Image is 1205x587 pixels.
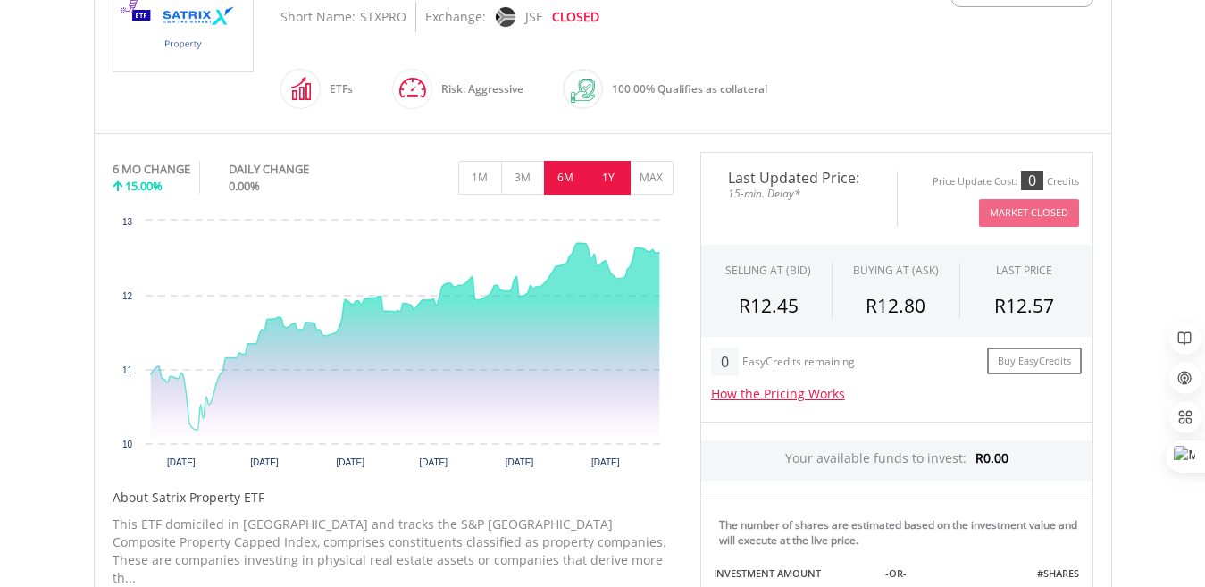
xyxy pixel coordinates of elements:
[719,517,1085,548] div: The number of shares are estimated based on the investment value and will execute at the live price.
[715,171,883,185] span: Last Updated Price:
[505,457,533,467] text: [DATE]
[979,199,1079,227] button: Market Closed
[250,457,279,467] text: [DATE]
[360,2,406,32] div: STXPRO
[711,348,739,376] div: 0
[125,178,163,194] span: 15.00%
[419,457,448,467] text: [DATE]
[321,68,353,111] div: ETFs
[458,161,502,195] button: 1M
[994,293,1054,318] span: R12.57
[121,365,132,375] text: 11
[121,440,132,449] text: 10
[280,2,356,32] div: Short Name:
[229,178,260,194] span: 0.00%
[612,81,767,96] span: 100.00% Qualifies as collateral
[853,263,939,278] span: BUYING AT (ASK)
[987,348,1082,375] a: Buy EasyCredits
[1047,175,1079,189] div: Credits
[885,566,907,581] label: -OR-
[725,263,811,278] div: SELLING AT (BID)
[113,161,190,178] div: 6 MO CHANGE
[996,263,1052,278] div: LAST PRICE
[432,68,523,111] div: Risk: Aggressive
[113,516,674,587] p: This ETF domiciled in [GEOGRAPHIC_DATA] and tracks the S&P [GEOGRAPHIC_DATA] Composite Property C...
[1021,171,1043,190] div: 0
[544,161,588,195] button: 6M
[501,161,545,195] button: 3M
[121,291,132,301] text: 12
[630,161,674,195] button: MAX
[113,212,674,480] div: Chart. Highcharts interactive chart.
[425,2,486,32] div: Exchange:
[715,185,883,202] span: 15-min. Delay*
[1037,566,1079,581] label: #SHARES
[571,79,595,103] img: collateral-qualifying-green.svg
[587,161,631,195] button: 1Y
[866,293,925,318] span: R12.80
[113,212,674,480] svg: Interactive chart
[742,356,855,371] div: EasyCredits remaining
[701,440,1092,481] div: Your available funds to invest:
[933,175,1017,189] div: Price Update Cost:
[495,7,515,27] img: jse.png
[591,457,620,467] text: [DATE]
[229,161,369,178] div: DAILY CHANGE
[167,457,196,467] text: [DATE]
[711,385,845,402] a: How the Pricing Works
[525,2,543,32] div: JSE
[552,2,599,32] div: CLOSED
[975,449,1008,466] span: R0.00
[121,217,132,227] text: 13
[336,457,364,467] text: [DATE]
[113,489,674,507] h5: About Satrix Property ETF
[739,293,799,318] span: R12.45
[714,566,821,581] label: INVESTMENT AMOUNT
